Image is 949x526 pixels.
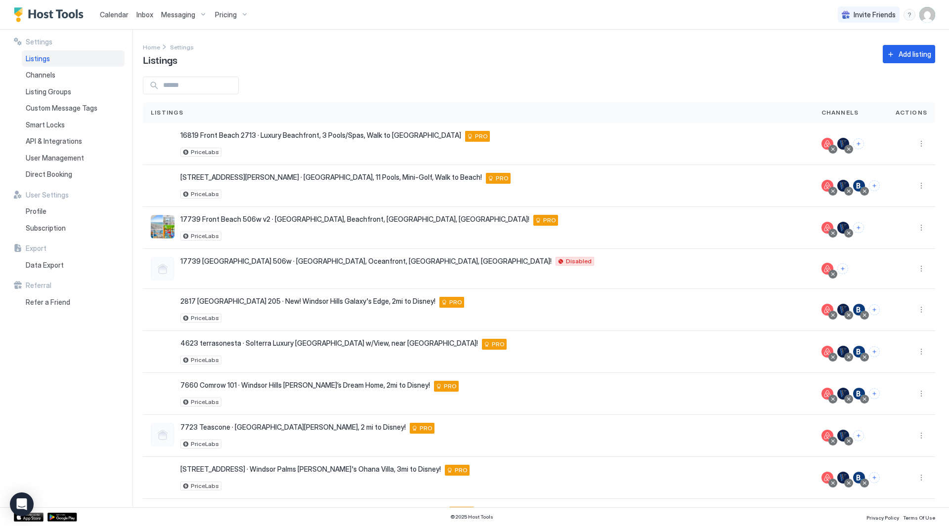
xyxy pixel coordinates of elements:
span: PRO [420,424,432,433]
button: Connect channels [853,430,864,441]
div: listing image [151,297,174,321]
a: Listing Groups [22,83,125,100]
span: 7723 Teascone · [GEOGRAPHIC_DATA][PERSON_NAME], 2 mi to Disney! [180,423,406,432]
a: Privacy Policy [866,512,899,522]
span: 16819 Front Beach 2713 · Luxury Beachfront, 3 Pools/Spas, Walk to [GEOGRAPHIC_DATA] [180,131,461,140]
span: Data Export [26,261,64,270]
div: listing image [151,465,174,488]
span: Privacy Policy [866,515,899,521]
span: User Management [26,154,84,162]
button: More options [915,263,927,275]
span: Subscription [26,224,66,233]
button: Connect channels [837,263,848,274]
span: PRO [444,382,457,391]
div: menu [915,472,927,484]
div: listing image [151,131,174,155]
button: Connect channels [869,346,880,357]
input: Input Field [159,77,238,94]
span: Listing Groups [26,87,71,96]
a: Subscription [22,220,125,237]
button: Connect channels [869,472,880,483]
span: PRO [455,466,468,475]
span: Settings [170,43,194,51]
a: Google Play Store [47,513,77,522]
span: 17739 [GEOGRAPHIC_DATA] 506w · [GEOGRAPHIC_DATA], Oceanfront, [GEOGRAPHIC_DATA], [GEOGRAPHIC_DATA]! [180,257,552,266]
a: Host Tools Logo [14,7,88,22]
a: Profile [22,203,125,220]
span: Custom Message Tags [26,104,97,113]
span: Terms Of Use [903,515,935,521]
span: Refer a Friend [26,298,70,307]
span: Actions [896,108,927,117]
div: menu [915,180,927,192]
span: Pricing [215,10,237,19]
div: menu [915,222,927,234]
span: Listings [151,108,184,117]
button: Connect channels [853,138,864,149]
span: Smart Locks [26,121,65,129]
a: Inbox [136,9,153,20]
button: Add listing [883,45,935,63]
a: Data Export [22,257,125,274]
span: Direct Booking [26,170,72,179]
span: [STREET_ADDRESS] · Windsor Palms [PERSON_NAME]'s Ohana Villa, 3mi to Disney! [180,465,441,474]
span: Listings [143,52,177,67]
a: Home [143,41,160,52]
div: menu [915,388,927,400]
span: © 2025 Host Tools [450,514,493,520]
span: 17739 Front Beach 506w v2 · [GEOGRAPHIC_DATA], Beachfront, [GEOGRAPHIC_DATA], [GEOGRAPHIC_DATA]! [180,215,529,224]
span: PRO [449,298,462,307]
div: menu [915,304,927,316]
span: Channels [821,108,859,117]
a: Smart Locks [22,117,125,133]
a: Listings [22,50,125,67]
button: Connect channels [869,388,880,399]
button: Connect channels [853,222,864,233]
a: Refer a Friend [22,294,125,311]
button: More options [915,304,927,316]
div: Breadcrumb [143,41,160,52]
span: PRO [543,216,556,225]
div: listing image [151,173,174,197]
button: More options [915,138,927,150]
span: 2817 [GEOGRAPHIC_DATA] 205 · New! Windsor Hills Galaxy's Edge, 2mi to Disney! [180,297,435,306]
span: Settings [26,38,52,46]
div: Open Intercom Messenger [10,492,34,516]
a: Direct Booking [22,166,125,183]
div: menu [904,9,915,21]
span: PRO [496,174,509,183]
span: Listings [26,54,50,63]
span: Referral [26,281,51,290]
div: menu [915,138,927,150]
button: More options [915,222,927,234]
a: User Management [22,150,125,166]
span: Invite Friends [854,10,896,19]
span: Export [26,244,46,253]
span: Calendar [100,10,129,19]
span: PRO [492,340,505,349]
div: menu [915,430,927,442]
span: Inbox [136,10,153,19]
span: Profile [26,207,46,216]
button: More options [915,430,927,442]
button: More options [915,346,927,358]
a: Calendar [100,9,129,20]
a: Settings [170,41,194,52]
div: listing image [151,215,174,239]
span: PRO [475,132,488,141]
div: listing image [151,339,174,363]
span: [STREET_ADDRESS][PERSON_NAME] · [GEOGRAPHIC_DATA], 11 Pools, Mini-Golf, Walk to Beach! [180,173,482,182]
span: 4623 terrasonesta · Solterra Luxury [GEOGRAPHIC_DATA] w/View, near [GEOGRAPHIC_DATA]! [180,339,478,348]
a: API & Integrations [22,133,125,150]
a: App Store [14,513,43,522]
div: User profile [919,7,935,23]
div: Add listing [899,49,931,59]
button: More options [915,472,927,484]
span: Home [143,43,160,51]
span: 7660 Comrow 101 · Windsor Hills [PERSON_NAME]’s Dream Home, 2mi to Disney! [180,381,430,390]
button: Connect channels [869,304,880,315]
span: [STREET_ADDRESS] · Windsor's Avengers Villa, [GEOGRAPHIC_DATA], 6mi to Disney! [180,507,445,516]
div: listing image [151,381,174,405]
